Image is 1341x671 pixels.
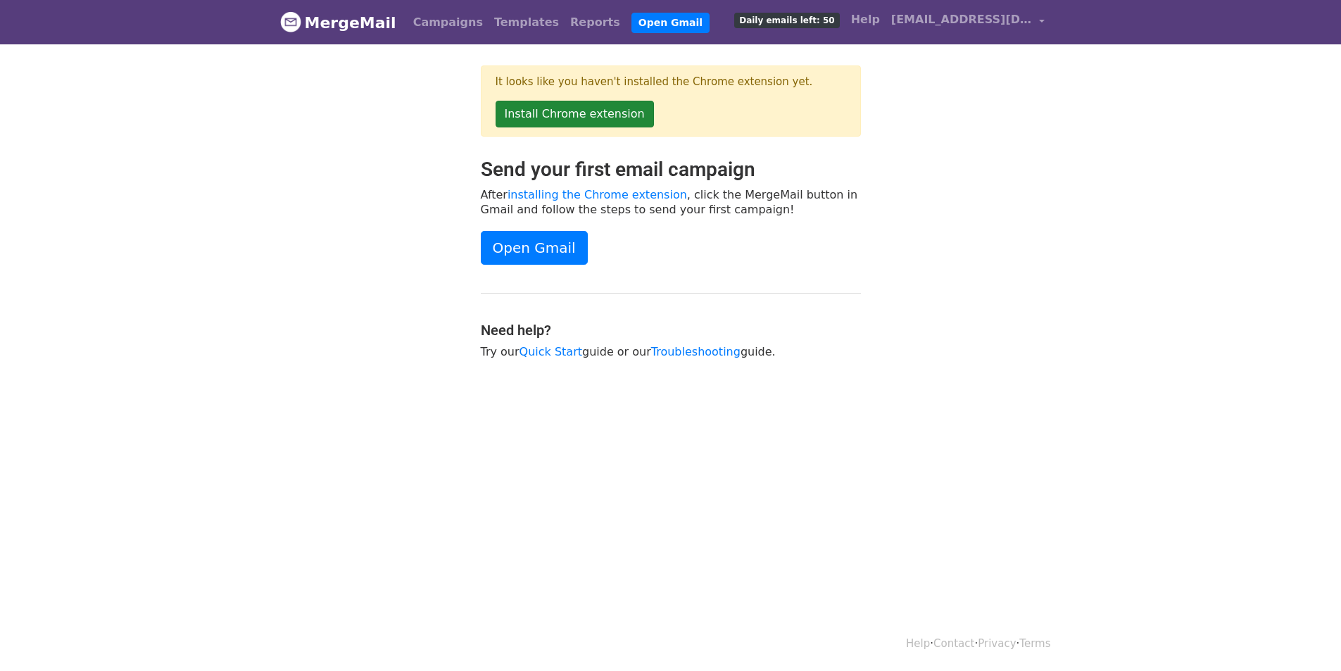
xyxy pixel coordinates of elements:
[481,322,861,339] h4: Need help?
[845,6,886,34] a: Help
[631,13,710,33] a: Open Gmail
[280,11,301,32] img: MergeMail logo
[481,158,861,182] h2: Send your first email campaign
[508,188,687,201] a: installing the Chrome extension
[978,637,1016,650] a: Privacy
[481,187,861,217] p: After , click the MergeMail button in Gmail and follow the steps to send your first campaign!
[481,231,588,265] a: Open Gmail
[734,13,839,28] span: Daily emails left: 50
[408,8,489,37] a: Campaigns
[496,101,654,127] a: Install Chrome extension
[481,344,861,359] p: Try our guide or our guide.
[520,345,582,358] a: Quick Start
[933,637,974,650] a: Contact
[729,6,845,34] a: Daily emails left: 50
[906,637,930,650] a: Help
[891,11,1032,28] span: [EMAIL_ADDRESS][DOMAIN_NAME]
[886,6,1050,39] a: [EMAIL_ADDRESS][DOMAIN_NAME]
[489,8,565,37] a: Templates
[1019,637,1050,650] a: Terms
[651,345,741,358] a: Troubleshooting
[280,8,396,37] a: MergeMail
[565,8,626,37] a: Reports
[496,75,846,89] p: It looks like you haven't installed the Chrome extension yet.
